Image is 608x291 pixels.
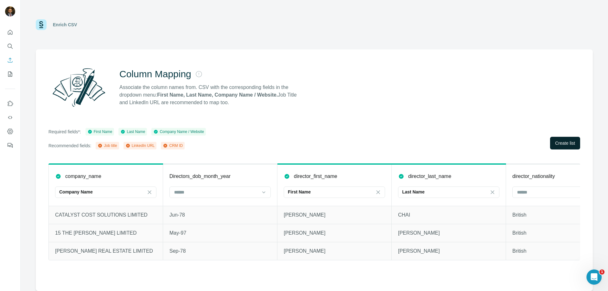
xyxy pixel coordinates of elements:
p: Directors_dob_month_year [169,173,231,180]
button: Enrich CSV [5,54,15,66]
p: First Name [288,189,311,195]
span: Create list [555,140,575,146]
p: Jun-78 [169,211,271,219]
p: 15 THE [PERSON_NAME] LIMITED [55,229,156,237]
button: Create list [550,137,580,149]
button: Dashboard [5,126,15,137]
p: director_last_name [408,173,451,180]
div: Enrich CSV [53,22,77,28]
div: Company Name / Website [153,129,204,135]
p: [PERSON_NAME] REAL ESTATE LIMITED [55,247,156,255]
div: Job title [98,143,117,149]
p: Sep-78 [169,247,271,255]
p: [PERSON_NAME] [284,247,385,255]
div: LinkedIn URL [125,143,155,149]
p: Required fields*: [48,129,81,135]
p: [PERSON_NAME] [398,247,499,255]
p: director_first_name [294,173,337,180]
button: Feedback [5,140,15,151]
p: company_name [65,173,101,180]
span: 1 [599,269,605,275]
p: Recommended fields: [48,142,91,149]
img: Surfe Illustration - Column Mapping [48,65,109,110]
img: Surfe Logo [36,19,47,30]
button: Search [5,41,15,52]
iframe: Intercom live chat [586,269,602,285]
p: CATALYST COST SOLUTIONS LIMITED [55,211,156,219]
button: My lists [5,68,15,80]
button: Quick start [5,27,15,38]
button: Use Surfe API [5,112,15,123]
button: Use Surfe on LinkedIn [5,98,15,109]
div: First Name [87,129,112,135]
p: CHAI [398,211,499,219]
div: Last Name [120,129,145,135]
p: director_nationality [512,173,555,180]
strong: First Name, Last Name, Company Name / Website. [157,92,278,98]
div: CRM ID [163,143,183,149]
p: May-97 [169,229,271,237]
p: Associate the column names from. CSV with the corresponding fields in the dropdown menu: Job Titl... [119,84,302,106]
img: Avatar [5,6,15,16]
p: [PERSON_NAME] [284,229,385,237]
p: Company Name [59,189,93,195]
h2: Column Mapping [119,68,191,80]
p: Last Name [402,189,425,195]
p: [PERSON_NAME] [284,211,385,219]
p: [PERSON_NAME] [398,229,499,237]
